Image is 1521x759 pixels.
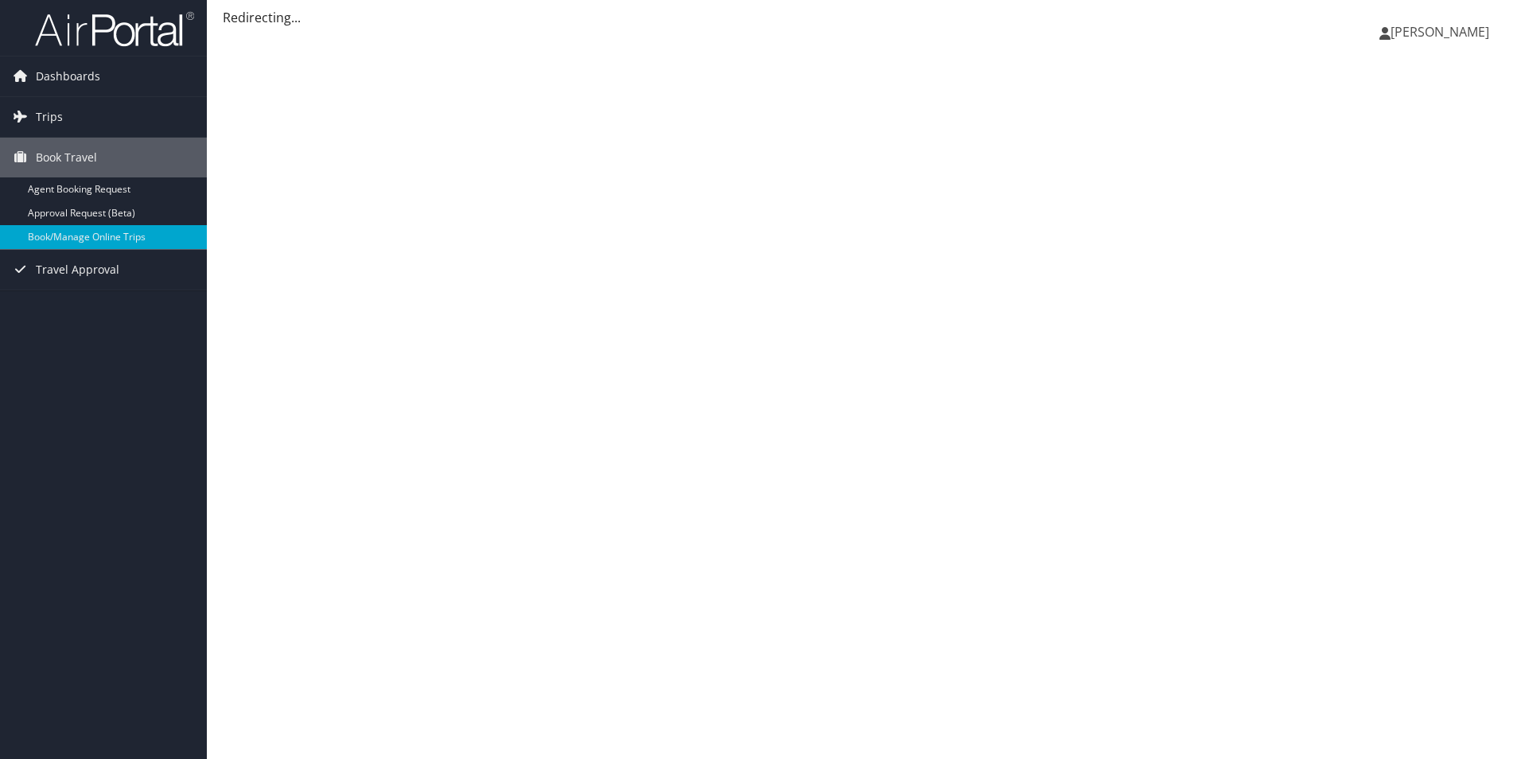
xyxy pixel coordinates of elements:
[1379,8,1505,56] a: [PERSON_NAME]
[36,138,97,177] span: Book Travel
[223,8,1505,27] div: Redirecting...
[36,97,63,137] span: Trips
[35,10,194,48] img: airportal-logo.png
[36,250,119,290] span: Travel Approval
[1391,23,1489,41] span: [PERSON_NAME]
[36,56,100,96] span: Dashboards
